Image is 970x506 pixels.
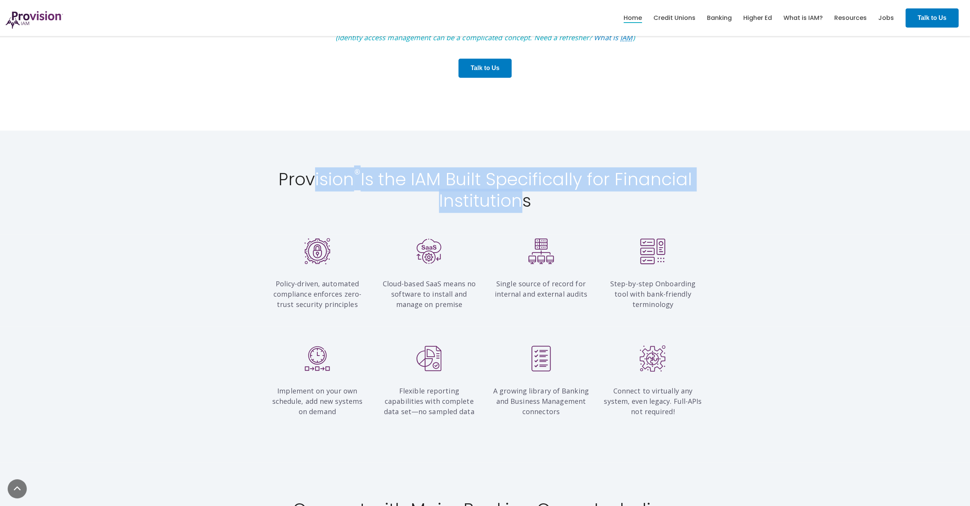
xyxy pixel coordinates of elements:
span: Single source of record for internal and external audits [494,279,587,299]
span: Policy-driven, automated compliance enforces zero-trust security principles [273,279,362,309]
a: Resources [834,11,867,24]
img: Report [528,345,554,372]
img: ProvisionIAM-Logo-Purple [6,11,63,29]
a: Credit Unions [653,11,695,24]
img: On_Demand [304,345,330,372]
a: What isIAM [594,33,632,42]
span: Cloud-based SaaS means no software to install and manage on premise [383,279,476,309]
span: Implement on your own schedule, add new systems on demand [272,386,363,416]
nav: menu [618,6,900,30]
img: Single_Source [528,238,554,264]
strong: Talk to Us [471,65,499,71]
a: Talk to Us [458,59,512,78]
span: Connect to virtually any system, even legacy. Full-APIs not required! [604,386,702,416]
a: Banking [707,11,732,24]
sup: ® [354,165,361,183]
img: Connectors [640,345,666,372]
img: security [304,238,330,264]
a: Jobs [878,11,894,24]
a: Talk to Us [905,8,959,28]
strong: Talk to Us [918,15,946,21]
img: Saas [416,238,442,264]
span: Step-by-step Onboarding tool with bank-friendly terminology [610,279,695,309]
abbr: Identity Access Management [620,33,632,42]
a: Higher Ed [743,11,772,24]
span: A growing library of Banking and Business Management connectors [493,386,589,416]
span: Flexible reporting capabilities with complete data set—no sampled data [384,386,474,416]
i: (Identity access management can be a complicated concept. Need a refresher? ) [336,33,635,42]
a: Home [624,11,642,24]
a: What is IAM? [783,11,823,24]
img: Onboarding_Dashboard [640,238,666,264]
img: Reporting_Capabilities [416,345,442,372]
h2: Provision Is the IAM Built Specifically for Financial Institutions [267,169,703,212]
